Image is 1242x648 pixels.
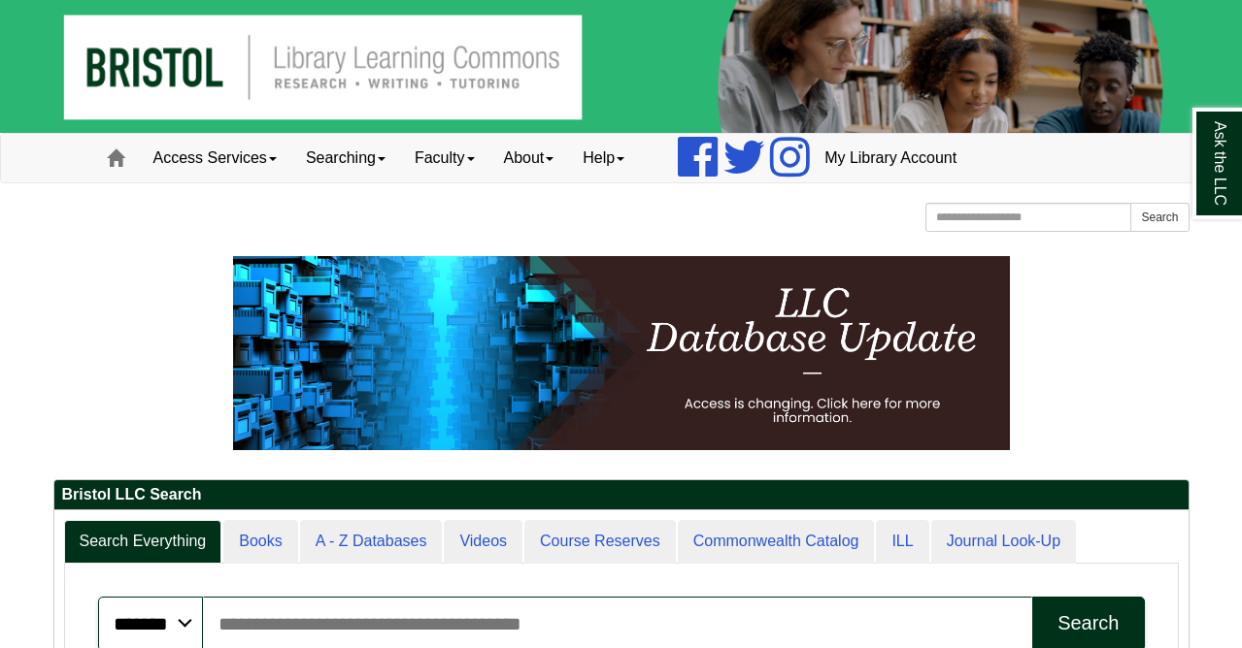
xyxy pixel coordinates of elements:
[876,520,928,564] a: ILL
[1130,203,1189,232] button: Search
[400,134,489,182] a: Faculty
[233,256,1010,450] img: HTML tutorial
[568,134,639,182] a: Help
[931,520,1076,564] a: Journal Look-Up
[810,134,971,182] a: My Library Account
[64,520,222,564] a: Search Everything
[54,480,1189,510] h2: Bristol LLC Search
[223,520,297,564] a: Books
[524,520,676,564] a: Course Reserves
[489,134,569,182] a: About
[1057,612,1119,634] div: Search
[291,134,400,182] a: Searching
[139,134,291,182] a: Access Services
[300,520,443,564] a: A - Z Databases
[444,520,522,564] a: Videos
[678,520,875,564] a: Commonwealth Catalog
